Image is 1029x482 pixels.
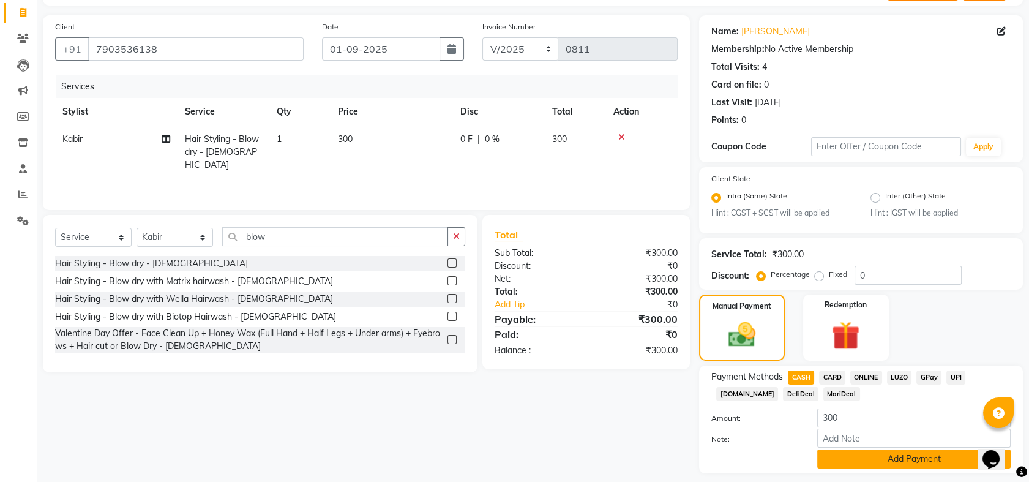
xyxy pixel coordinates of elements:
label: Fixed [829,269,847,280]
div: Sub Total: [485,247,586,260]
button: +91 [55,37,89,61]
div: Discount: [485,260,586,273]
div: Net: [485,273,586,285]
span: CASH [788,371,814,385]
label: Percentage [771,269,810,280]
div: Discount: [711,269,749,282]
span: UPI [946,371,965,385]
span: GPay [916,371,941,385]
label: Redemption [825,299,867,311]
div: Payable: [485,312,586,326]
img: _cash.svg [720,319,764,350]
span: Total [495,228,523,241]
input: Enter Offer / Coupon Code [811,137,960,156]
div: ₹0 [603,298,687,311]
span: Payment Methods [711,371,783,383]
div: ₹300.00 [586,312,687,326]
div: ₹300.00 [586,247,687,260]
a: Add Tip [485,298,603,311]
div: ₹300.00 [586,285,687,298]
div: Name: [711,25,739,38]
span: | [477,133,480,146]
div: Valentine Day Offer - Face Clean Up + Honey Wax (Full Hand + Half Legs + Under arms) + Eyebrows +... [55,327,443,353]
div: Card on file: [711,78,761,91]
button: Apply [966,138,1001,156]
span: [DOMAIN_NAME] [716,387,778,401]
img: _gift.svg [823,318,869,353]
div: Total Visits: [711,61,760,73]
label: Inter (Other) State [885,190,946,205]
input: Add Note [817,429,1011,448]
span: Kabir [62,134,83,145]
div: Services [56,75,687,98]
small: Hint : CGST + SGST will be applied [711,208,851,219]
div: ₹0 [586,327,687,342]
th: Disc [453,98,545,126]
div: Hair Styling - Blow dry - [DEMOGRAPHIC_DATA] [55,257,248,270]
span: Hair Styling - Blow dry - [DEMOGRAPHIC_DATA] [185,134,259,170]
div: Hair Styling - Blow dry with Biotop Hairwash - [DEMOGRAPHIC_DATA] [55,311,336,323]
th: Price [331,98,453,126]
th: Total [545,98,606,126]
div: Points: [711,114,739,127]
small: Hint : IGST will be applied [870,208,1011,219]
div: Service Total: [711,248,767,261]
span: DefiDeal [783,387,818,401]
label: Intra (Same) State [726,190,787,205]
span: 1 [277,134,282,145]
span: 300 [552,134,567,145]
label: Amount: [702,413,808,424]
label: Client [55,21,75,32]
th: Qty [269,98,331,126]
span: 0 F [460,133,473,146]
span: 300 [338,134,353,145]
div: Hair Styling - Blow dry with Matrix hairwash - [DEMOGRAPHIC_DATA] [55,275,333,288]
div: 0 [741,114,746,127]
th: Action [606,98,678,126]
a: [PERSON_NAME] [741,25,810,38]
input: Amount [817,409,1011,427]
div: Last Visit: [711,96,752,109]
input: Search or Scan [222,227,448,246]
label: Invoice Number [482,21,536,32]
th: Stylist [55,98,178,126]
div: ₹300.00 [586,273,687,285]
div: No Active Membership [711,43,1011,56]
div: ₹300.00 [586,344,687,357]
label: Note: [702,434,808,445]
div: 0 [764,78,769,91]
label: Manual Payment [713,301,771,312]
div: Coupon Code [711,140,811,153]
span: ONLINE [850,371,882,385]
div: Hair Styling - Blow dry with Wella Hairwash - [DEMOGRAPHIC_DATA] [55,293,333,306]
div: ₹300.00 [772,248,804,261]
div: 4 [762,61,767,73]
div: Total: [485,285,586,298]
label: Date [322,21,339,32]
span: MariDeal [823,387,860,401]
div: Paid: [485,327,586,342]
button: Add Payment [817,450,1011,469]
span: CARD [819,371,845,385]
label: Client State [711,173,750,184]
div: ₹0 [586,260,687,273]
div: Balance : [485,344,586,357]
iframe: chat widget [978,433,1017,470]
input: Search by Name/Mobile/Email/Code [88,37,304,61]
div: [DATE] [755,96,781,109]
span: 0 % [485,133,500,146]
span: LUZO [887,371,912,385]
th: Service [178,98,269,126]
div: Membership: [711,43,765,56]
